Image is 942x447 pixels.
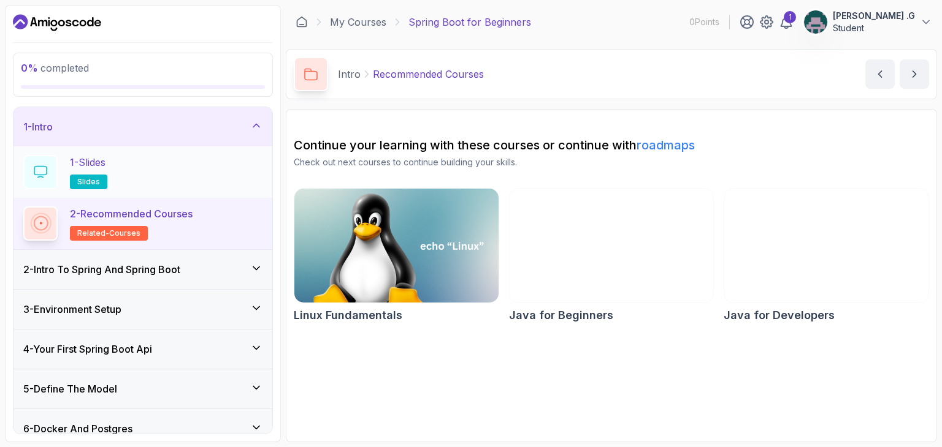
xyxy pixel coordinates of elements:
h3: 6 - Docker And Postgres [23,421,132,436]
img: Java for Beginners card [510,189,714,302]
h3: 1 - Intro [23,119,53,134]
h3: 3 - Environment Setup [23,302,121,317]
button: next content [900,59,929,89]
h2: Continue your learning with these courses or continue with [294,137,929,154]
p: Recommended Courses [373,67,484,81]
button: 4-Your First Spring Boot Api [13,329,272,369]
p: 0 Points [689,16,719,28]
p: Spring Boot for Beginners [408,15,531,29]
p: 2 - Recommended Courses [70,206,193,221]
a: roadmaps [637,138,695,152]
a: Linux Fundamentals cardLinux Fundamentals [294,188,499,324]
p: Intro [338,67,361,81]
span: related-courses [77,228,140,238]
h3: 2 - Intro To Spring And Spring Boot [23,262,180,277]
h3: 4 - Your First Spring Boot Api [23,342,152,356]
button: 3-Environment Setup [13,290,272,329]
button: 5-Define The Model [13,369,272,408]
span: slides [77,177,100,187]
img: Java for Developers card [724,189,929,302]
a: Dashboard [13,13,101,32]
a: Java for Developers cardJava for Developers [724,188,929,324]
button: 2-Recommended Coursesrelated-courses [23,206,262,241]
button: user profile image[PERSON_NAME] .GStudent [803,10,932,34]
p: [PERSON_NAME] .G [833,10,915,22]
button: 2-Intro To Spring And Spring Boot [13,250,272,289]
span: completed [21,62,89,74]
p: Check out next courses to continue building your skills. [294,156,929,168]
p: 1 - Slides [70,155,105,170]
a: Java for Beginners cardJava for Beginners [509,188,714,324]
img: user profile image [804,10,827,34]
button: 1-Slidesslides [23,155,262,189]
h2: Java for Beginners [509,307,613,324]
h2: Linux Fundamentals [294,307,402,324]
button: 1-Intro [13,107,272,146]
div: 1 [784,11,796,23]
span: 0 % [21,62,38,74]
h2: Java for Developers [724,307,835,324]
a: Dashboard [296,16,308,28]
button: previous content [865,59,895,89]
a: 1 [779,15,794,29]
p: Student [833,22,915,34]
a: My Courses [330,15,386,29]
img: Linux Fundamentals card [294,189,499,302]
h3: 5 - Define The Model [23,381,117,396]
